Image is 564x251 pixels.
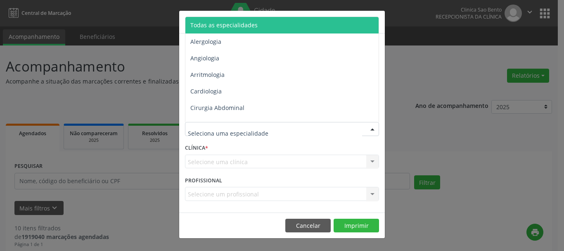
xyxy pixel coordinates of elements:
[190,54,219,62] span: Angiologia
[188,125,362,141] input: Seleciona uma especialidade
[190,21,258,29] span: Todas as especialidades
[190,87,222,95] span: Cardiologia
[185,142,208,155] label: CLÍNICA
[190,71,225,79] span: Arritmologia
[190,120,241,128] span: Cirurgia Bariatrica
[190,104,244,112] span: Cirurgia Abdominal
[368,11,385,31] button: Close
[285,219,331,233] button: Cancelar
[185,17,280,27] h5: Relatório de agendamentos
[190,38,221,45] span: Alergologia
[185,174,222,187] label: PROFISSIONAL
[334,219,379,233] button: Imprimir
